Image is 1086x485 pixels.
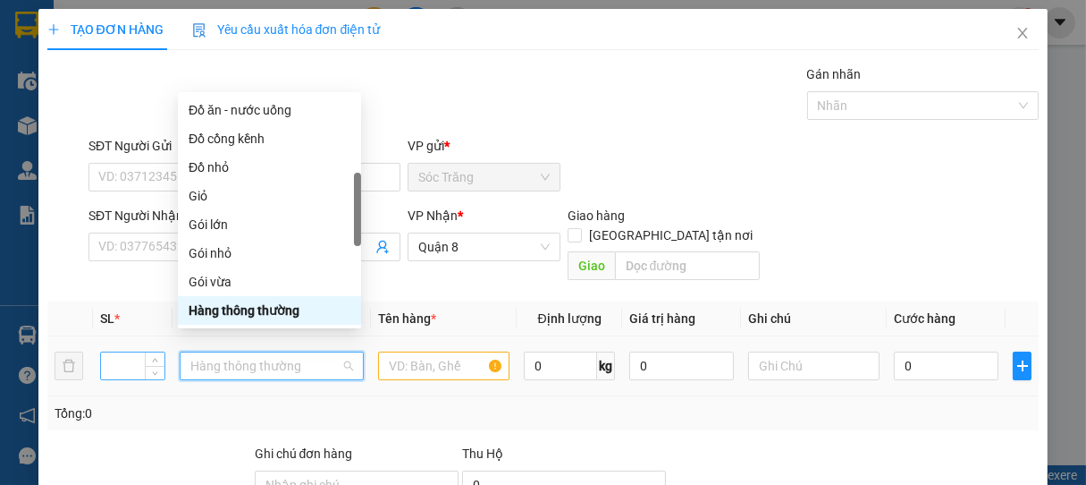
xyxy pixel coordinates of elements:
[615,251,760,280] input: Dọc đường
[178,268,361,296] div: Gói vừa
[568,251,615,280] span: Giao
[178,296,361,325] div: Hàng thông thường
[189,215,350,234] div: Gói lớn
[145,366,164,379] span: Decrease Value
[189,157,350,177] div: Đồ nhỏ
[418,164,550,191] span: Sóc Trăng
[9,120,21,132] span: environment
[807,67,862,81] label: Gán nhãn
[9,9,72,72] img: logo.jpg
[189,272,350,292] div: Gói vừa
[178,239,361,268] div: Gói nhỏ
[190,353,353,379] span: Hàng thông thường
[55,352,83,380] button: delete
[178,210,361,239] div: Gói lớn
[189,100,350,120] div: Đồ ăn - nước uống
[1015,26,1030,40] span: close
[47,23,60,36] span: plus
[100,311,114,326] span: SL
[189,243,350,263] div: Gói nhỏ
[189,129,350,149] div: Đồ cồng kềnh
[150,368,161,379] span: down
[9,9,259,76] li: Vĩnh Thành (Sóc Trăng)
[629,352,734,380] input: 0
[55,404,421,423] div: Tổng: 0
[375,240,390,254] span: user-add
[189,301,350,320] div: Hàng thông thường
[255,447,353,461] label: Ghi chú đơn hàng
[123,97,238,116] li: VP Quận 8
[145,353,164,366] span: Increase Value
[178,182,361,210] div: Giỏ
[1014,359,1031,373] span: plus
[408,136,560,156] div: VP gửi
[378,311,436,326] span: Tên hàng
[178,124,361,153] div: Đồ cồng kềnh
[378,352,509,380] input: VD: Bàn, Ghế
[582,225,760,245] span: [GEOGRAPHIC_DATA] tận nơi
[537,311,601,326] span: Định lượng
[47,22,164,37] span: TẠO ĐƠN HÀNG
[462,447,503,461] span: Thu Hộ
[178,153,361,182] div: Đồ nhỏ
[597,352,615,380] span: kg
[418,234,550,260] span: Quận 8
[192,23,206,38] img: icon
[998,9,1048,59] button: Close
[748,352,880,380] input: Ghi Chú
[568,208,625,223] span: Giao hàng
[123,120,136,132] span: environment
[894,311,956,326] span: Cước hàng
[629,311,695,326] span: Giá trị hàng
[189,186,350,206] div: Giỏ
[741,302,887,336] th: Ghi chú
[88,206,241,225] div: SĐT Người Nhận
[9,97,123,116] li: VP Sóc Trăng
[150,355,161,366] span: up
[1013,352,1032,380] button: plus
[178,96,361,124] div: Đồ ăn - nước uống
[88,136,241,156] div: SĐT Người Gửi
[408,208,458,223] span: VP Nhận
[192,22,381,37] span: Yêu cầu xuất hóa đơn điện tử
